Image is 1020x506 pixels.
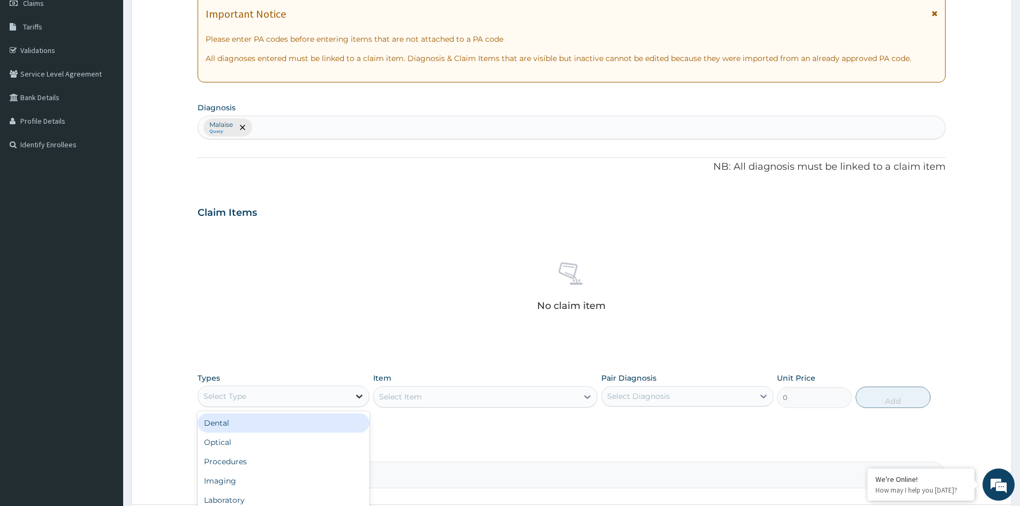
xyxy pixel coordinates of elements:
[198,452,369,471] div: Procedures
[601,373,656,383] label: Pair Diagnosis
[206,53,938,64] p: All diagnoses entered must be linked to a claim item. Diagnosis & Claim Items that are visible bu...
[176,5,201,31] div: Minimize live chat window
[206,34,938,44] p: Please enter PA codes before entering items that are not attached to a PA code
[537,300,606,311] p: No claim item
[198,447,946,456] label: Comment
[875,474,966,484] div: We're Online!
[56,60,180,74] div: Chat with us now
[198,160,946,174] p: NB: All diagnosis must be linked to a claim item
[209,129,233,134] small: Query
[23,22,42,32] span: Tariffs
[5,292,204,330] textarea: Type your message and hit 'Enter'
[198,413,369,433] div: Dental
[238,123,247,132] span: remove selection option
[856,387,931,408] button: Add
[777,373,815,383] label: Unit Price
[209,120,233,129] p: Malaise
[203,391,246,402] div: Select Type
[198,102,236,113] label: Diagnosis
[62,135,148,243] span: We're online!
[373,373,391,383] label: Item
[198,433,369,452] div: Optical
[20,54,43,80] img: d_794563401_company_1708531726252_794563401
[198,471,369,490] div: Imaging
[206,8,286,20] h1: Important Notice
[875,486,966,495] p: How may I help you today?
[607,391,670,402] div: Select Diagnosis
[198,374,220,383] label: Types
[198,207,257,219] h3: Claim Items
